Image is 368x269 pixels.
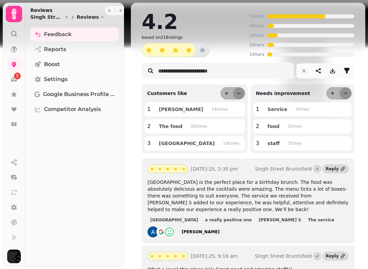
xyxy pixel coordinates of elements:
[30,14,63,20] span: Singh Street Bruntsfield
[249,42,264,48] p: 2 Stars
[44,30,72,38] span: Feedback
[178,227,224,237] a: [PERSON_NAME]
[6,250,22,263] button: User avatar
[262,139,285,148] button: staff
[30,43,119,56] a: Reports
[221,88,232,99] button: more
[44,105,101,113] span: Competitor Analysis
[259,218,301,222] span: [PERSON_NAME] S
[256,105,259,113] p: 1
[156,165,164,173] button: star
[156,226,167,237] img: go-emblem@2x.png
[223,141,240,146] p: 19 time s
[150,218,198,222] span: [GEOGRAPHIC_DATA]
[267,141,280,146] span: staff
[30,58,119,71] a: Boost
[30,14,104,20] nav: breadcrumb
[256,217,304,223] button: [PERSON_NAME] S
[153,139,220,148] button: [GEOGRAPHIC_DATA]
[142,43,156,57] button: star
[255,253,312,259] p: Singh Street Bruntsfield
[147,139,151,147] p: 3
[159,124,182,129] span: The food
[297,64,311,78] button: reset filters
[30,14,68,20] button: Singh Street Bruntsfield
[142,35,183,40] p: based on 218 ratings
[205,218,252,222] span: a really positive one
[171,252,180,260] button: star
[295,107,309,112] p: 3 time s
[196,43,209,57] button: star
[30,28,119,41] a: Feedback
[288,141,302,146] p: 3 time s
[262,105,293,114] button: Service
[256,139,259,147] p: 3
[249,33,264,38] p: 3 Stars
[202,217,255,223] button: a really positive one
[153,122,188,131] button: The food
[267,124,279,129] span: food
[148,252,156,260] button: star
[262,122,285,131] button: food
[25,25,124,266] nav: Tabs
[323,252,349,260] a: Reply
[43,90,114,98] span: Google Business Profile (Beta)
[326,253,339,259] div: Reply
[148,179,349,212] span: [GEOGRAPHIC_DATA] is the perfect place for a birthday brunch. The food was absolutely delicious a...
[313,165,321,173] button: Marked as done
[253,90,310,97] p: Needs improvement
[326,64,339,78] button: download
[30,88,119,101] a: Google Business Profile (Beta)
[191,253,252,259] p: [DATE]-25, 9:18 am
[211,107,228,112] p: 34 time s
[255,165,312,172] p: Singh Street Bruntsfield
[44,45,66,53] span: Reports
[311,64,325,78] button: share-thread
[256,122,259,130] p: 2
[16,74,18,78] span: 2
[182,43,196,57] button: star
[191,165,252,172] p: [DATE]-25, 2:30 pm
[249,23,264,29] p: 4 Stars
[190,124,207,129] p: 26 time s
[30,102,119,116] a: Competitor Analysis
[249,52,264,57] p: 1 Stars
[7,73,21,86] a: 2
[159,107,203,112] span: [PERSON_NAME]
[148,226,158,237] img: ACg8ocJsU5RUiCDUwGKhVQ6Pifc0e74hXJUU04DPMHlyaDfNdv1kow=s128-c0x00000000-cc-rp-mo
[305,217,337,223] button: The service
[77,14,104,20] button: Reviews
[267,107,287,112] span: Service
[182,229,220,235] div: [PERSON_NAME]
[233,88,245,99] button: less
[44,60,60,68] span: Boost
[340,64,354,78] button: filter
[30,73,119,86] a: Settings
[148,165,156,173] button: star
[313,252,321,260] button: Marked as done
[30,7,104,14] h2: Reviews
[144,90,187,97] p: Customers like
[164,165,172,173] button: star
[147,105,151,113] p: 1
[340,88,351,99] button: less
[156,252,164,260] button: star
[148,217,201,223] button: [GEOGRAPHIC_DATA]
[180,252,188,260] button: star
[169,43,182,57] button: star
[323,164,349,173] a: Reply
[147,122,151,130] p: 2
[153,105,209,114] button: [PERSON_NAME]
[159,141,215,146] span: [GEOGRAPHIC_DATA]
[326,166,339,172] div: Reply
[44,75,67,83] span: Settings
[249,14,264,19] p: 5 Stars
[327,88,338,99] button: more
[180,165,188,173] button: star
[164,252,172,260] button: star
[142,12,178,32] h2: 4.2
[308,218,334,222] span: The service
[155,43,169,57] button: star
[7,250,21,263] img: User avatar
[171,165,180,173] button: star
